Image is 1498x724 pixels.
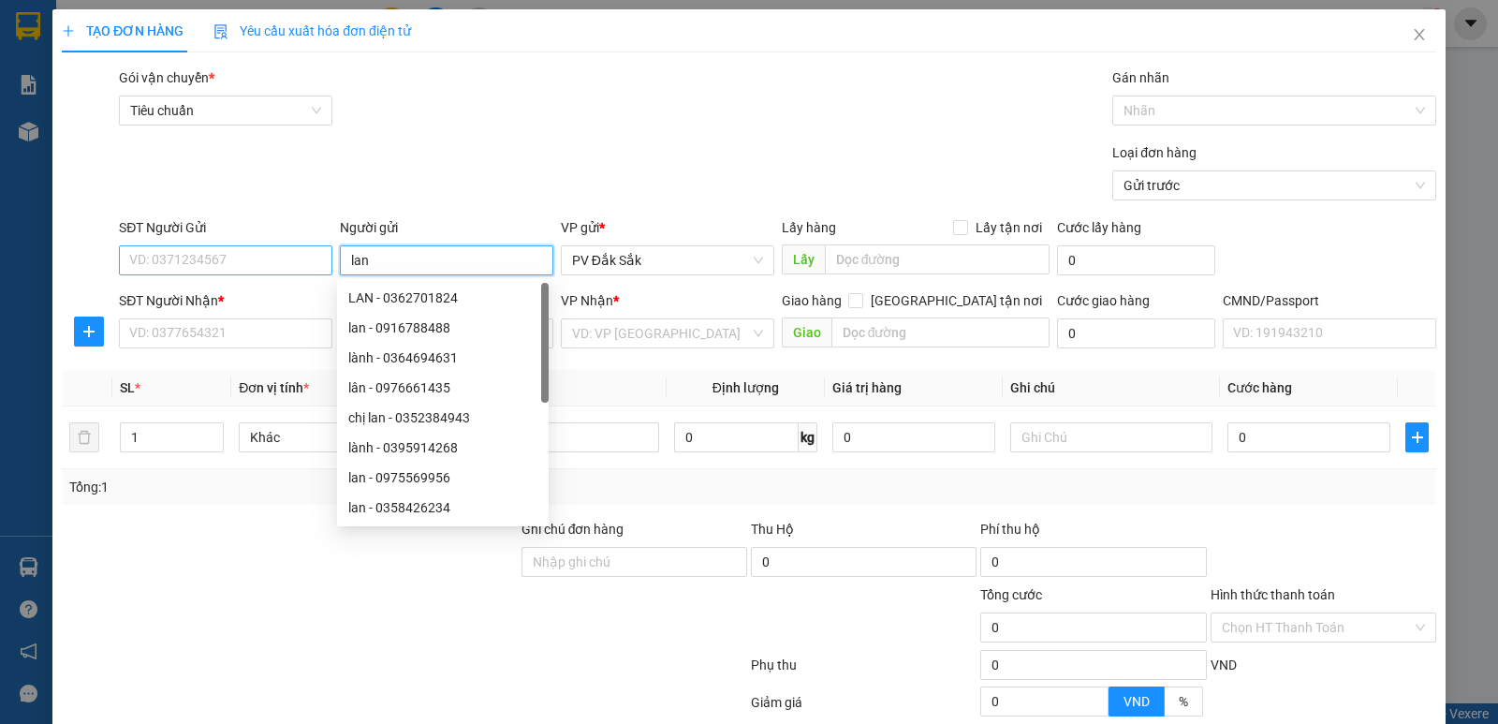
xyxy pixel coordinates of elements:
div: lan - 0975569956 [337,463,549,493]
span: Giao hàng [782,293,842,308]
img: icon [213,24,228,39]
span: Lấy tận nơi [968,217,1050,238]
span: Thu Hộ [751,522,794,537]
span: Giá trị hàng [832,380,902,395]
span: Yêu cầu xuất hóa đơn điện tử [213,23,411,38]
input: Dọc đường [831,318,1050,347]
div: lan - 0916788488 [337,313,549,343]
div: Người gửi [340,217,553,238]
label: Loại đơn hàng [1112,145,1197,160]
input: VD: Bàn, Ghế [457,422,659,452]
div: chị lan - 0352384943 [337,403,549,433]
span: Cước hàng [1227,380,1292,395]
span: Gửi trước [1123,171,1425,199]
span: VND [1123,694,1150,709]
span: VP Nhận [561,293,613,308]
span: plus [75,324,103,339]
span: plus [62,24,75,37]
button: delete [69,422,99,452]
input: Cước lấy hàng [1057,245,1215,275]
div: lành - 0395914268 [348,437,537,458]
span: Gói vận chuyển [119,70,214,85]
span: Lấy hàng [782,220,836,235]
label: Cước lấy hàng [1057,220,1141,235]
label: Gán nhãn [1112,70,1169,85]
button: Close [1393,9,1446,62]
span: Đơn vị tính [239,380,309,395]
div: Tổng: 1 [69,477,580,497]
input: 0 [832,422,995,452]
div: Phụ thu [749,655,978,687]
div: lan - 0358426234 [348,497,537,518]
button: plus [74,317,104,347]
span: Định lượng [712,380,779,395]
span: SL [120,380,135,395]
div: VP gửi [561,217,774,238]
div: LAN - 0362701824 [348,288,537,308]
span: PV Đắk Sắk [572,246,763,274]
span: Khác [250,423,430,451]
div: lân - 0976661435 [348,377,537,398]
span: plus [1406,430,1428,445]
button: plus [1405,422,1429,452]
input: Ghi chú đơn hàng [521,547,747,577]
div: SĐT Người Nhận [119,290,332,311]
label: Ghi chú đơn hàng [521,522,624,537]
div: Phí thu hộ [980,519,1206,547]
span: Tiêu chuẩn [130,96,321,125]
div: lan - 0358426234 [337,493,549,523]
div: lành - 0364694631 [337,343,549,373]
span: VND [1211,658,1237,672]
div: SĐT Người Gửi [119,217,332,238]
span: [GEOGRAPHIC_DATA] tận nơi [863,290,1050,311]
div: CMND/Passport [1223,290,1436,311]
th: Ghi chú [1003,370,1220,406]
label: Hình thức thanh toán [1211,587,1335,602]
div: LAN - 0362701824 [337,283,549,313]
span: close [1412,27,1427,42]
div: lan - 0975569956 [348,467,537,488]
span: Tổng cước [980,587,1042,602]
input: Dọc đường [825,244,1050,274]
div: lan - 0916788488 [348,318,537,338]
div: chị lan - 0352384943 [348,407,537,428]
span: % [1179,694,1188,709]
input: Cước giao hàng [1057,318,1215,348]
div: lân - 0976661435 [337,373,549,403]
span: Giao [782,318,831,347]
span: TẠO ĐƠN HÀNG [62,23,184,38]
label: Cước giao hàng [1057,293,1150,308]
div: lành - 0395914268 [337,433,549,463]
div: lành - 0364694631 [348,347,537,368]
span: kg [799,422,817,452]
span: Lấy [782,244,825,274]
input: Ghi Chú [1010,422,1212,452]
